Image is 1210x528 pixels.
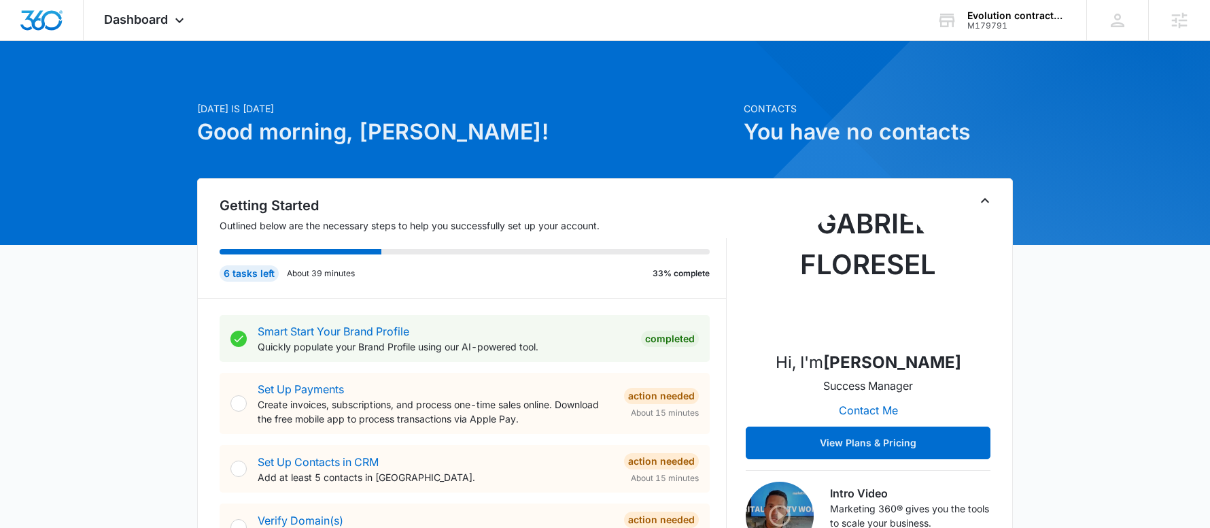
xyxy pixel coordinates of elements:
[258,514,343,527] a: Verify Domain(s)
[744,101,1013,116] p: Contacts
[631,472,699,484] span: About 15 minutes
[823,378,913,394] p: Success Manager
[624,388,699,404] div: Action Needed
[104,12,168,27] span: Dashboard
[258,340,630,354] p: Quickly populate your Brand Profile using our AI-powered tool.
[258,470,613,484] p: Add at least 5 contacts in [GEOGRAPHIC_DATA].
[258,382,344,396] a: Set Up Payments
[258,325,409,338] a: Smart Start Your Brand Profile
[258,455,379,469] a: Set Up Contacts in CRM
[220,218,727,233] p: Outlined below are the necessary steps to help you successfully set up your account.
[631,407,699,419] span: About 15 minutes
[624,512,699,528] div: Action Needed
[977,193,993,209] button: Toggle Collapse
[653,267,710,280] p: 33% complete
[830,485,990,501] h3: Intro Video
[258,397,613,426] p: Create invoices, subscriptions, and process one-time sales online. Download the free mobile app t...
[220,265,279,282] div: 6 tasks left
[967,21,1067,31] div: account id
[776,350,961,375] p: Hi, I'm
[800,203,936,340] img: Gabriel FloresElkins
[220,195,727,216] h2: Getting Started
[287,267,355,280] p: About 39 minutes
[197,101,736,116] p: [DATE] is [DATE]
[744,116,1013,148] h1: You have no contacts
[641,331,699,347] div: Completed
[825,394,912,427] button: Contact Me
[624,453,699,469] div: Action Needed
[967,10,1067,21] div: account name
[746,427,990,459] button: View Plans & Pricing
[197,116,736,148] h1: Good morning, [PERSON_NAME]!
[823,352,961,372] strong: [PERSON_NAME]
